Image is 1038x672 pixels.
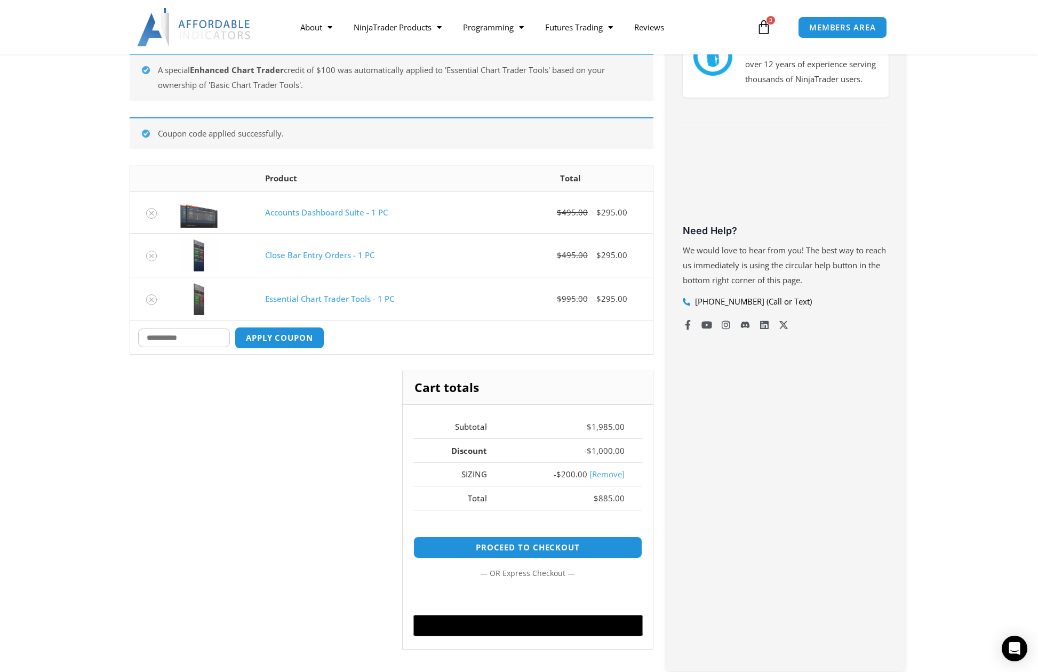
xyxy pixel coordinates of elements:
[413,522,642,532] iframe: PayPal Message 2
[587,421,625,432] bdi: 1,985.00
[589,469,625,479] a: Remove sizing coupon
[257,165,488,191] th: Product
[343,15,452,39] a: NinjaTrader Products
[290,15,754,39] nav: Menu
[130,53,653,101] div: A special credit of $100 was automatically applied to 'Essential Chart Trader Tools' based on you...
[146,294,157,305] a: Remove Essential Chart Trader Tools - 1 PC from cart
[137,8,252,46] img: LogoAI | Affordable Indicators – NinjaTrader
[413,566,642,580] p: — or —
[180,198,218,228] img: Screenshot 2024-08-26 155710eeeee | Affordable Indicators – NinjaTrader
[488,165,653,191] th: Total
[556,469,561,479] span: $
[452,15,534,39] a: Programming
[587,445,592,456] span: $
[146,251,157,261] a: Remove Close Bar Entry Orders - 1 PC from cart
[235,327,324,349] button: Apply coupon
[594,493,625,503] bdi: 885.00
[693,37,732,76] img: mark thumbs good 43913 | Affordable Indicators – NinjaTrader
[596,207,627,218] bdi: 295.00
[596,293,627,304] bdi: 295.00
[413,615,642,636] button: Buy with GPay
[180,283,218,315] img: Essential Chart Trader Tools | Affordable Indicators – NinjaTrader
[557,293,588,304] bdi: 995.00
[146,208,157,219] a: Remove Accounts Dashboard Suite - 1 PC from cart
[411,586,644,612] iframe: Secure express checkout frame
[1002,636,1027,661] div: Open Intercom Messenger
[683,142,889,222] iframe: Customer reviews powered by Trustpilot
[798,17,887,38] a: MEMBERS AREA
[413,438,505,462] th: Discount
[745,42,879,87] p: We have a strong foundation with over 12 years of experience serving thousands of NinjaTrader users.
[587,421,592,432] span: $
[290,15,343,39] a: About
[265,293,394,304] a: Essential Chart Trader Tools - 1 PC
[534,15,624,39] a: Futures Trading
[557,250,562,260] span: $
[403,371,653,404] h2: Cart totals
[505,462,642,486] td: -
[190,65,284,75] strong: Enhanced Chart Trader
[557,250,588,260] bdi: 495.00
[557,293,562,304] span: $
[130,117,653,149] div: Coupon code applied successfully.
[557,207,588,218] bdi: 495.00
[180,239,218,271] img: CloseBarOrders | Affordable Indicators – NinjaTrader
[596,250,627,260] bdi: 295.00
[413,462,505,486] th: SIZING
[265,207,388,218] a: Accounts Dashboard Suite - 1 PC
[596,207,601,218] span: $
[740,12,787,43] a: 3
[265,250,374,260] a: Close Bar Entry Orders - 1 PC
[587,445,625,456] bdi: 1,000.00
[413,537,642,558] a: Proceed to checkout
[413,415,505,439] th: Subtotal
[596,250,601,260] span: $
[809,23,876,31] span: MEMBERS AREA
[584,445,587,456] span: -
[596,293,601,304] span: $
[624,15,675,39] a: Reviews
[692,294,812,309] span: [PHONE_NUMBER] (Call or Text)
[683,245,886,285] span: We would love to hear from you! The best way to reach us immediately is using the circular help b...
[557,207,562,218] span: $
[413,486,505,510] th: Total
[683,225,889,237] h3: Need Help?
[556,469,587,479] span: 200.00
[594,493,598,503] span: $
[766,16,775,25] span: 3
